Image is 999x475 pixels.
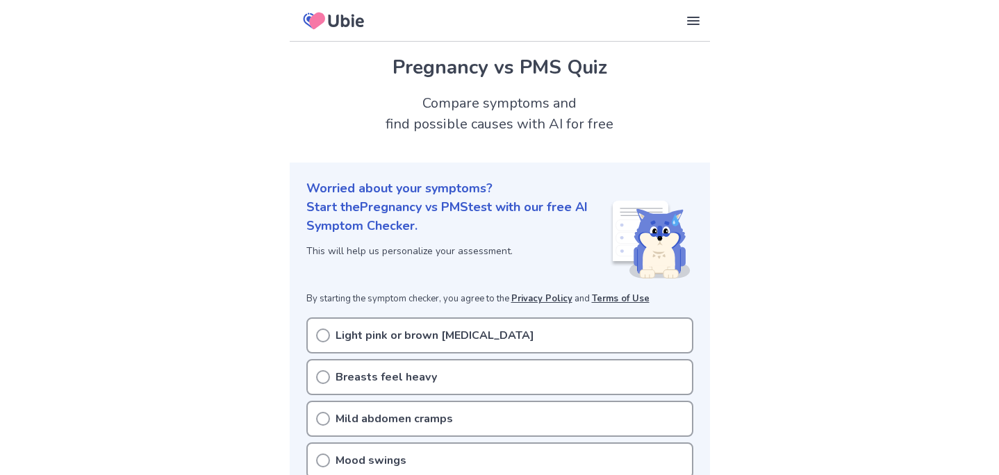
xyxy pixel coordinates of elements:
[290,93,710,135] h2: Compare symptoms and find possible causes with AI for free
[306,292,693,306] p: By starting the symptom checker, you agree to the and
[511,292,572,305] a: Privacy Policy
[306,198,610,235] p: Start the Pregnancy vs PMS test with our free AI Symptom Checker.
[336,327,534,344] p: Light pink or brown [MEDICAL_DATA]
[610,201,691,278] img: Shiba
[306,179,693,198] p: Worried about your symptoms?
[592,292,650,305] a: Terms of Use
[306,244,610,258] p: This will help us personalize your assessment.
[336,369,437,385] p: Breasts feel heavy
[336,410,453,427] p: Mild abdomen cramps
[306,53,693,82] h1: Pregnancy vs PMS Quiz
[336,452,406,469] p: Mood swings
